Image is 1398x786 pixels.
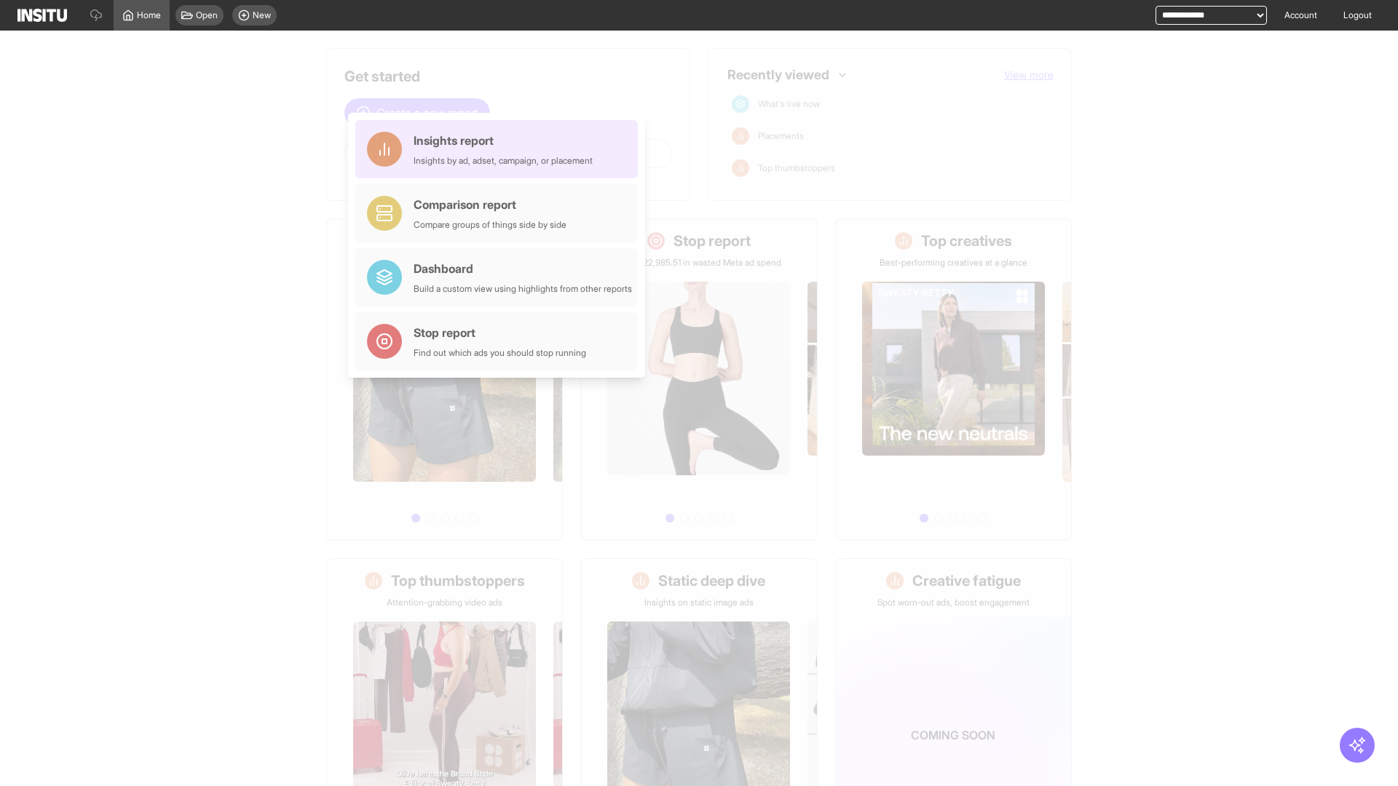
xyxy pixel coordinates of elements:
div: Insights by ad, adset, campaign, or placement [414,155,593,167]
span: New [253,9,271,21]
div: Find out which ads you should stop running [414,347,586,359]
span: Open [196,9,218,21]
div: Compare groups of things side by side [414,219,566,231]
img: Logo [17,9,67,22]
div: Build a custom view using highlights from other reports [414,283,632,295]
div: Insights report [414,132,593,149]
div: Stop report [414,324,586,341]
div: Dashboard [414,260,632,277]
div: Comparison report [414,196,566,213]
span: Home [137,9,161,21]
